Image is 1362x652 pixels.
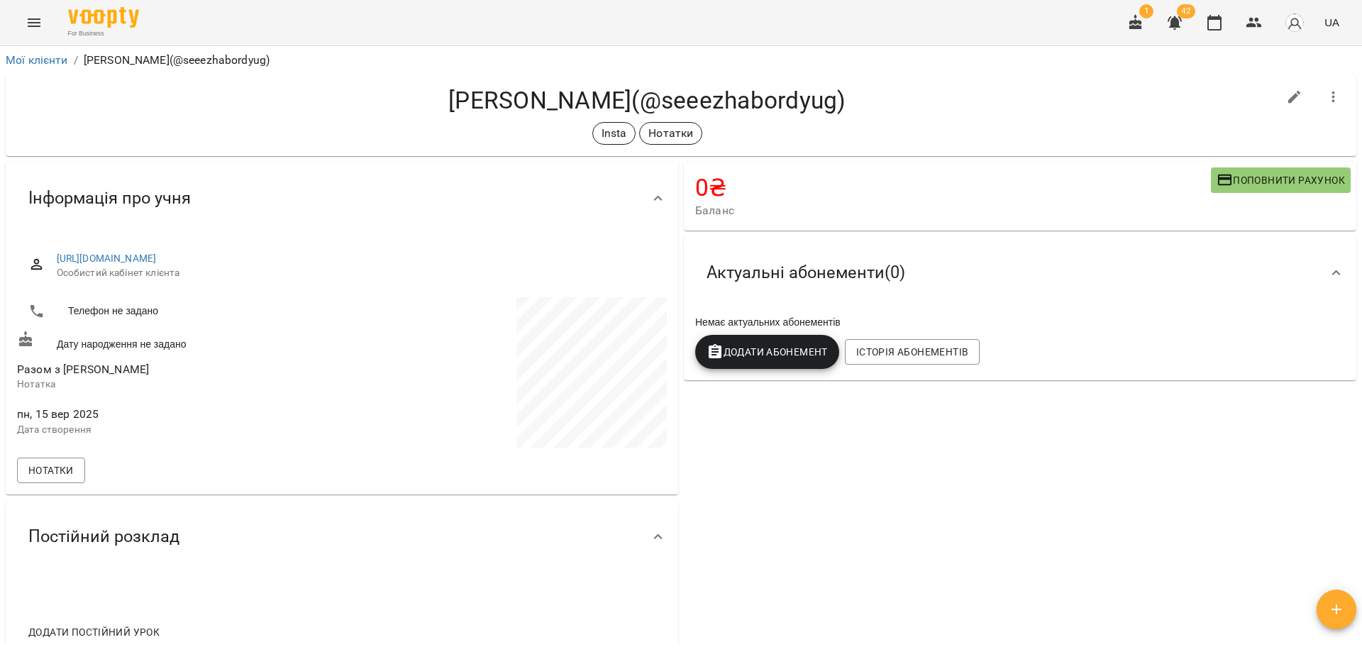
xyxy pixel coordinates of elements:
h4: 0 ₴ [695,173,1211,202]
button: Menu [17,6,51,40]
span: Баланс [695,202,1211,219]
div: Актуальні абонементи(0) [684,236,1356,309]
div: Insta [592,122,636,145]
button: Додати Абонемент [695,335,839,369]
span: Інформація про учня [28,187,191,209]
p: Нотатки [648,125,693,142]
img: Voopty Logo [68,7,139,28]
nav: breadcrumb [6,52,1356,69]
a: [URL][DOMAIN_NAME] [57,253,157,264]
span: Поповнити рахунок [1217,172,1345,189]
p: Нотатка [17,377,339,392]
button: Додати постійний урок [23,619,165,645]
button: Нотатки [17,458,85,483]
span: Актуальні абонементи ( 0 ) [707,262,905,284]
span: UA [1324,15,1339,30]
img: avatar_s.png [1285,13,1305,33]
span: 1 [1139,4,1153,18]
p: Дата створення [17,423,339,437]
h4: [PERSON_NAME](@seeezhabordyug) [17,86,1278,115]
span: Постійний розклад [28,526,179,548]
li: / [74,52,78,69]
span: Додати Абонемент [707,343,828,360]
span: Нотатки [28,462,74,479]
p: [PERSON_NAME](@seeezhabordyug) [84,52,270,69]
div: Постійний розклад [6,500,678,573]
div: Нотатки [639,122,702,145]
li: Телефон не задано [17,297,339,326]
span: Особистий кабінет клієнта [57,266,655,280]
span: 42 [1177,4,1195,18]
div: Інформація про учня [6,162,678,235]
span: For Business [68,29,139,38]
button: Історія абонементів [845,339,980,365]
div: Немає актуальних абонементів [692,312,1348,332]
span: Історія абонементів [856,343,968,360]
a: Мої клієнти [6,53,68,67]
div: Дату народження не задано [14,328,342,354]
p: Insta [602,125,627,142]
span: Додати постійний урок [28,624,160,641]
button: UA [1319,9,1345,35]
span: Разом з [PERSON_NAME] [17,363,149,376]
button: Поповнити рахунок [1211,167,1351,193]
span: пн, 15 вер 2025 [17,406,339,423]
